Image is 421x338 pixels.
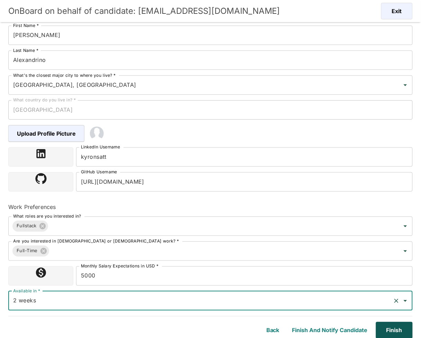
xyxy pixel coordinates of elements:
[12,246,49,257] div: Full-Time
[13,22,39,28] label: First Name *
[401,246,410,256] button: Open
[12,221,48,232] div: Fullstack
[401,296,410,306] button: Open
[8,6,280,17] h5: OnBoard on behalf of candidate: [EMAIL_ADDRESS][DOMAIN_NAME]
[81,263,159,269] label: Monthly Salary Expectations in USD *
[8,203,413,211] h6: Work Preferences
[81,169,117,175] label: GitHub Username
[13,238,179,244] label: Are you interested in [DEMOGRAPHIC_DATA] or [DEMOGRAPHIC_DATA] work? *
[13,47,38,53] label: Last Name *
[392,296,401,306] button: Clear
[12,247,42,255] span: Full-Time
[13,288,40,294] label: Available in *
[13,72,116,78] label: What's the closest major city to where you live? *
[12,222,41,230] span: Fullstack
[13,213,81,219] label: What roles are you interested in?
[90,127,104,140] img: 2Q==
[381,3,413,19] button: Exit
[81,144,120,150] label: LinkedIn Username
[401,80,410,90] button: Open
[8,125,84,142] span: Upload Profile Picture
[13,97,76,103] label: What country do you live in? *
[401,221,410,231] button: Open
